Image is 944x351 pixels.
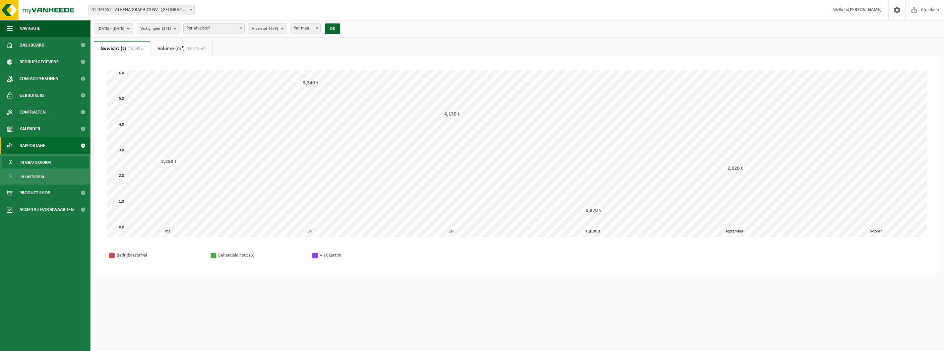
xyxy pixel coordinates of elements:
span: Contracten [19,104,46,121]
div: 2,020 t [726,165,745,172]
span: 01-079452 - ATHENA GRAPHICS NV - ROESELARE [88,5,195,15]
span: Per afvalstof [184,24,244,33]
span: Acceptatievoorwaarden [19,201,74,218]
div: Bedrijfsrestafval [117,251,204,260]
button: OK [325,23,340,34]
span: Vestigingen [140,24,171,34]
span: Bedrijfsgegevens [19,54,59,70]
span: Per maand [291,24,320,33]
button: Vestigingen(1/1) [137,23,180,33]
a: In grafiekvorm [2,156,89,168]
span: 01-079452 - ATHENA GRAPHICS NV - ROESELARE [89,5,194,15]
a: In lijstvorm [2,170,89,183]
span: Contactpersonen [19,70,58,87]
span: Navigatie [19,20,40,37]
span: Per maand [291,23,321,33]
span: Rapportage [19,137,45,154]
span: Per afvalstof [183,23,245,33]
button: Afvalstof(6/6) [248,23,287,33]
span: In grafiekvorm [20,156,51,169]
iframe: chat widget [3,336,112,351]
strong: [PERSON_NAME] [848,7,882,12]
div: Vlak karton [320,251,407,260]
span: In lijstvorm [20,170,44,183]
div: 0,370 t [584,207,603,214]
count: (1/1) [162,26,171,31]
count: (6/6) [269,26,278,31]
span: Afvalstof [252,24,278,34]
a: Volume (m³) [151,41,212,56]
span: Kalender [19,121,40,137]
a: Gewicht (t) [94,41,150,56]
span: Dashboard [19,37,45,54]
span: Product Shop [19,185,50,201]
div: 4,130 t [443,111,461,118]
div: Behandeld hout (B) [218,251,305,260]
div: 2,280 t [160,158,178,165]
span: Gebruikers [19,87,45,104]
span: (14,140 t) [126,47,144,51]
div: 5,340 t [301,80,320,86]
button: [DATE] - [DATE] [94,23,133,33]
span: (33,440 m³) [185,47,206,51]
span: [DATE] - [DATE] [98,24,124,34]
